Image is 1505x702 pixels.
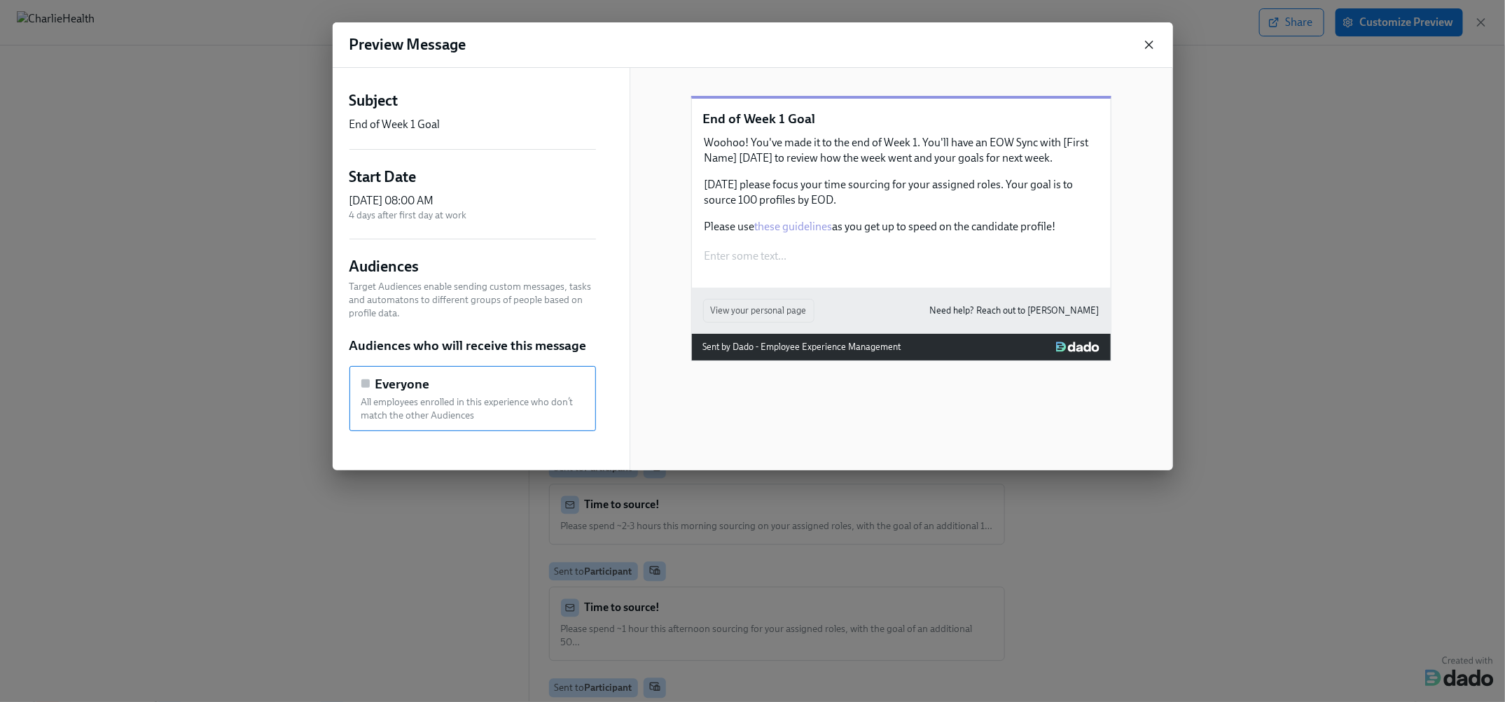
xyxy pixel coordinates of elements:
[349,90,398,111] h4: Subject
[375,375,430,393] h5: Everyone
[349,366,596,432] div: EveryoneAll employees enrolled in this experience who don’t match the other Audiences
[349,117,441,132] p: End of Week 1 Goal
[349,209,467,222] p: 4 days after first day at work
[349,34,466,55] h4: Preview Message
[1056,342,1099,353] img: Dado
[361,395,584,422] p: All employees enrolled in this experience who don’t match the other Audiences
[703,247,1100,265] div: Enter some text...
[703,339,901,355] div: Sent by Dado - Employee Experience Management
[703,299,814,323] button: View your personal page
[349,337,587,355] h5: Audiences who will receive this message
[703,110,1100,128] p: End of Week 1 Goal
[349,256,419,277] h4: Audiences
[711,304,807,318] span: View your personal page
[703,134,1100,236] div: Woohoo! You've made it to the end of Week 1. You'll have an EOW Sync with [First Name] [DATE] to ...
[349,193,467,209] p: [DATE] 08:00 AM
[349,280,596,320] p: Target Audiences enable sending custom messages, tasks and automatons to different groups of peop...
[930,303,1100,318] a: Need help? Reach out to [PERSON_NAME]
[349,167,417,188] h4: Start Date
